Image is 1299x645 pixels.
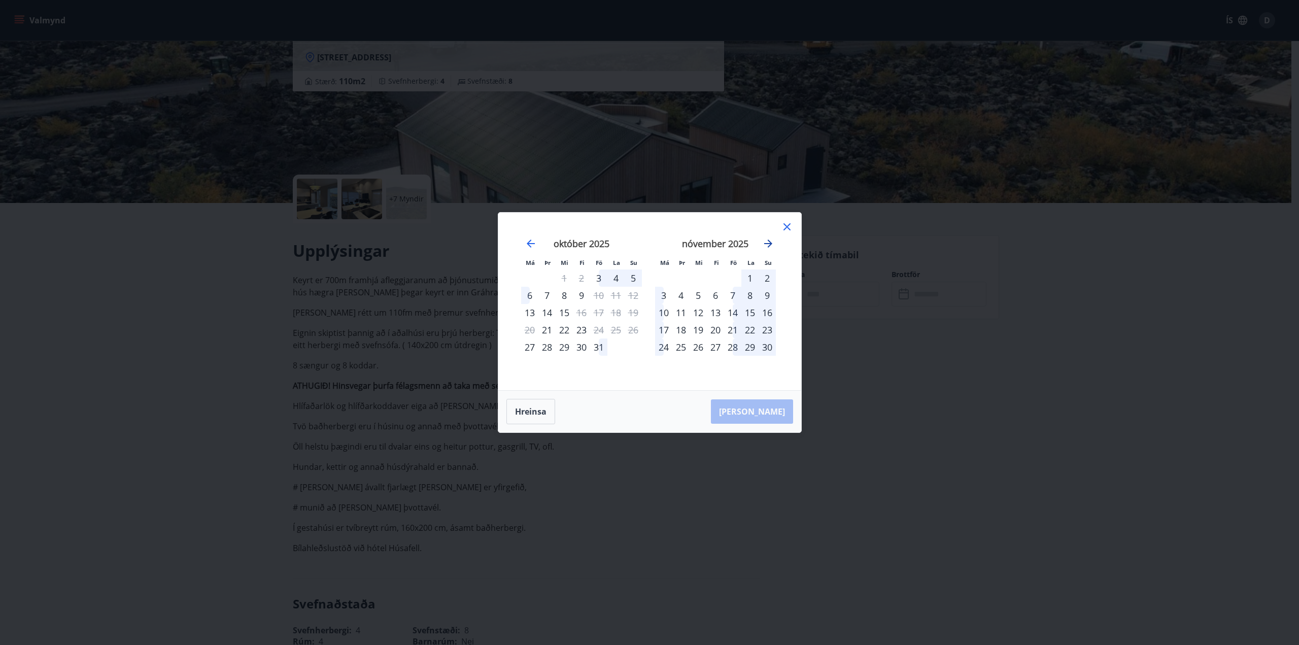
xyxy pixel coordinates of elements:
td: Choose fimmtudagur, 23. október 2025 as your check-in date. It’s available. [573,321,590,338]
td: Not available. fimmtudagur, 2. október 2025 [573,269,590,287]
div: 7 [538,287,556,304]
td: Choose mánudagur, 27. október 2025 as your check-in date. It’s available. [521,338,538,356]
td: Not available. mánudagur, 20. október 2025 [521,321,538,338]
td: Choose laugardagur, 8. nóvember 2025 as your check-in date. It’s available. [741,287,759,304]
td: Not available. sunnudagur, 26. október 2025 [625,321,642,338]
td: Choose miðvikudagur, 15. október 2025 as your check-in date. It’s available. [556,304,573,321]
small: Fi [579,259,585,266]
div: 27 [707,338,724,356]
td: Not available. laugardagur, 11. október 2025 [607,287,625,304]
div: 3 [655,287,672,304]
div: 30 [573,338,590,356]
td: Choose fimmtudagur, 20. nóvember 2025 as your check-in date. It’s available. [707,321,724,338]
div: 8 [556,287,573,304]
td: Choose miðvikudagur, 19. nóvember 2025 as your check-in date. It’s available. [690,321,707,338]
div: 8 [741,287,759,304]
small: La [747,259,755,266]
div: 4 [607,269,625,287]
small: Fö [596,259,602,266]
div: 22 [556,321,573,338]
div: 5 [690,287,707,304]
div: 28 [724,338,741,356]
td: Choose sunnudagur, 16. nóvember 2025 as your check-in date. It’s available. [759,304,776,321]
div: 22 [741,321,759,338]
td: Choose miðvikudagur, 8. október 2025 as your check-in date. It’s available. [556,287,573,304]
div: Aðeins útritun í boði [590,321,607,338]
td: Choose fimmtudagur, 9. október 2025 as your check-in date. It’s available. [573,287,590,304]
td: Choose fimmtudagur, 6. nóvember 2025 as your check-in date. It’s available. [707,287,724,304]
td: Choose mánudagur, 17. nóvember 2025 as your check-in date. It’s available. [655,321,672,338]
td: Not available. laugardagur, 18. október 2025 [607,304,625,321]
small: Þr [544,259,551,266]
div: 26 [690,338,707,356]
div: Aðeins innritun í boði [521,304,538,321]
small: Má [526,259,535,266]
td: Choose þriðjudagur, 21. október 2025 as your check-in date. It’s available. [538,321,556,338]
div: 28 [538,338,556,356]
td: Not available. fimmtudagur, 16. október 2025 [573,304,590,321]
td: Choose sunnudagur, 5. október 2025 as your check-in date. It’s available. [625,269,642,287]
div: 10 [655,304,672,321]
td: Choose laugardagur, 15. nóvember 2025 as your check-in date. It’s available. [741,304,759,321]
div: 1 [741,269,759,287]
td: Choose miðvikudagur, 26. nóvember 2025 as your check-in date. It’s available. [690,338,707,356]
div: 2 [759,269,776,287]
div: 21 [724,321,741,338]
td: Choose mánudagur, 6. október 2025 as your check-in date. It’s available. [521,287,538,304]
td: Choose laugardagur, 4. október 2025 as your check-in date. It’s available. [607,269,625,287]
div: 17 [655,321,672,338]
td: Choose laugardagur, 29. nóvember 2025 as your check-in date. It’s available. [741,338,759,356]
td: Choose fimmtudagur, 27. nóvember 2025 as your check-in date. It’s available. [707,338,724,356]
div: 16 [759,304,776,321]
td: Choose sunnudagur, 30. nóvember 2025 as your check-in date. It’s available. [759,338,776,356]
td: Choose föstudagur, 21. nóvember 2025 as your check-in date. It’s available. [724,321,741,338]
td: Choose þriðjudagur, 28. október 2025 as your check-in date. It’s available. [538,338,556,356]
div: 15 [556,304,573,321]
small: Fi [714,259,719,266]
td: Choose föstudagur, 31. október 2025 as your check-in date. It’s available. [590,338,607,356]
div: 14 [538,304,556,321]
td: Not available. föstudagur, 17. október 2025 [590,304,607,321]
small: Mi [695,259,703,266]
td: Choose laugardagur, 1. nóvember 2025 as your check-in date. It’s available. [741,269,759,287]
div: 11 [672,304,690,321]
div: 6 [521,287,538,304]
div: 4 [672,287,690,304]
div: Move forward to switch to the next month. [762,237,774,250]
td: Choose þriðjudagur, 11. nóvember 2025 as your check-in date. It’s available. [672,304,690,321]
td: Not available. föstudagur, 10. október 2025 [590,287,607,304]
td: Choose þriðjudagur, 25. nóvember 2025 as your check-in date. It’s available. [672,338,690,356]
td: Not available. sunnudagur, 19. október 2025 [625,304,642,321]
small: La [613,259,620,266]
div: Calendar [510,225,789,378]
div: 9 [759,287,776,304]
strong: nóvember 2025 [682,237,748,250]
div: 5 [625,269,642,287]
small: Má [660,259,669,266]
small: Su [630,259,637,266]
div: 23 [573,321,590,338]
button: Hreinsa [506,399,555,424]
small: Su [765,259,772,266]
div: 29 [556,338,573,356]
div: 25 [672,338,690,356]
td: Choose mánudagur, 24. nóvember 2025 as your check-in date. It’s available. [655,338,672,356]
td: Choose sunnudagur, 9. nóvember 2025 as your check-in date. It’s available. [759,287,776,304]
td: Choose þriðjudagur, 7. október 2025 as your check-in date. It’s available. [538,287,556,304]
div: 9 [573,287,590,304]
td: Choose þriðjudagur, 14. október 2025 as your check-in date. It’s available. [538,304,556,321]
strong: október 2025 [554,237,609,250]
td: Choose mánudagur, 10. nóvember 2025 as your check-in date. It’s available. [655,304,672,321]
div: 13 [707,304,724,321]
div: 12 [690,304,707,321]
div: Aðeins innritun í boði [590,269,607,287]
td: Not available. föstudagur, 24. október 2025 [590,321,607,338]
td: Choose mánudagur, 3. nóvember 2025 as your check-in date. It’s available. [655,287,672,304]
td: Choose þriðjudagur, 4. nóvember 2025 as your check-in date. It’s available. [672,287,690,304]
div: Aðeins útritun í boði [573,304,590,321]
td: Choose fimmtudagur, 30. október 2025 as your check-in date. It’s available. [573,338,590,356]
td: Choose mánudagur, 13. október 2025 as your check-in date. It’s available. [521,304,538,321]
div: Aðeins innritun í boði [538,321,556,338]
td: Choose föstudagur, 3. október 2025 as your check-in date. It’s available. [590,269,607,287]
td: Not available. miðvikudagur, 1. október 2025 [556,269,573,287]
